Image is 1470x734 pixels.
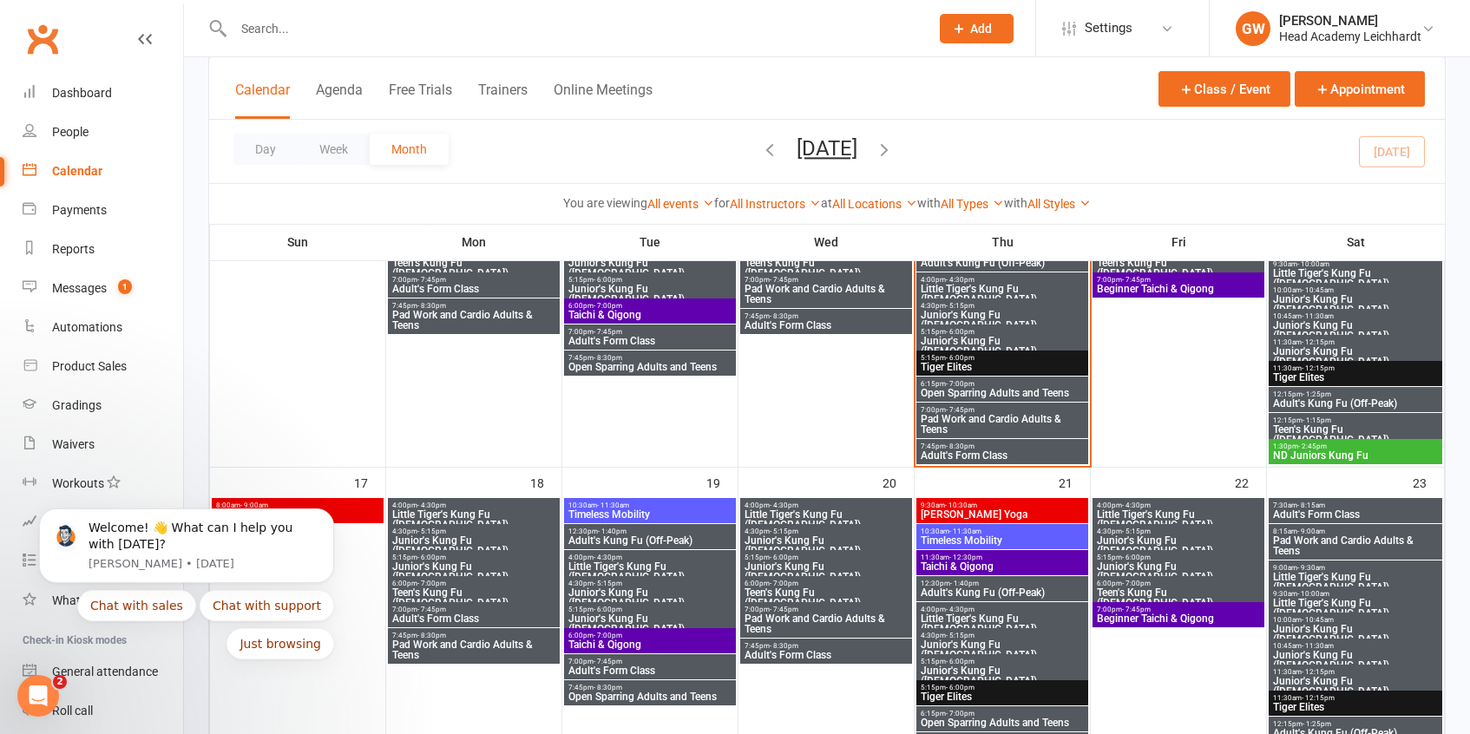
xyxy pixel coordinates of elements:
span: Adult's Form Class [1272,509,1439,520]
span: - 6:00pm [417,554,446,561]
iframe: Intercom notifications message [13,413,360,687]
span: Taichi & Qigong [920,561,1085,572]
a: Payments [23,191,183,230]
span: Junior's Kung Fu ([DEMOGRAPHIC_DATA]) [920,665,1085,686]
span: - 7:00pm [946,710,975,718]
span: 6:00pm [568,302,732,310]
th: Wed [738,224,915,260]
a: All Types [941,197,1004,211]
span: 4:00pm [1096,501,1261,509]
span: 1 [118,279,132,294]
span: Tiger Elites [1272,372,1439,383]
span: - 7:45pm [594,658,622,665]
span: - 10:30am [945,501,977,509]
span: 7:00pm [391,276,556,284]
span: 9:30am [920,501,1085,509]
span: - 6:00pm [594,276,622,284]
span: Teen's Kung Fu ([DEMOGRAPHIC_DATA]) [744,258,909,279]
button: Class / Event [1158,71,1290,107]
span: Junior's Kung Fu ([DEMOGRAPHIC_DATA]) [568,587,732,608]
button: Month [370,134,449,165]
div: 21 [1059,468,1090,496]
span: Little Tiger's Kung Fu ([DEMOGRAPHIC_DATA]) [920,284,1085,305]
th: Mon [386,224,562,260]
span: 4:00pm [568,554,732,561]
div: 20 [883,468,914,496]
span: 6:15pm [920,710,1085,718]
span: - 4:30pm [594,554,622,561]
div: Messages [52,281,107,295]
span: - 1:15pm [1303,416,1331,424]
span: Tiger Elites [1272,702,1439,712]
iframe: Intercom live chat [17,675,59,717]
span: - 7:45pm [594,328,622,336]
a: Calendar [23,152,183,191]
span: ND Juniors Kung Fu [1272,450,1439,461]
span: Adult's Kung Fu (Off-Peak) [1272,398,1439,409]
span: Adult's Form Class [920,450,1085,461]
span: - 7:00pm [946,380,975,388]
a: Roll call [23,691,183,731]
button: Day [233,134,298,165]
span: Junior's Kung Fu ([DEMOGRAPHIC_DATA]) [744,535,909,556]
div: Reports [52,242,95,256]
span: Junior's Kung Fu ([DEMOGRAPHIC_DATA]) [568,284,732,305]
span: - 7:45pm [946,406,975,414]
a: All Styles [1027,197,1091,211]
span: Junior's Kung Fu ([DEMOGRAPHIC_DATA]) [568,258,732,279]
span: 7:45pm [744,312,909,320]
span: - 1:40pm [950,580,979,587]
span: 12:15pm [1272,720,1439,728]
span: 2 [53,675,67,689]
button: Appointment [1295,71,1425,107]
input: Search... [228,16,917,41]
span: - 4:30pm [1122,501,1151,509]
div: Head Academy Leichhardt [1279,29,1421,44]
span: Adult's Form Class [391,284,556,294]
span: Tiger Elites [920,691,1085,702]
span: 9:30am [1272,260,1439,268]
span: 6:00pm [391,580,556,587]
span: - 6:00pm [770,554,798,561]
span: - 7:45pm [770,606,798,613]
strong: with [917,196,941,210]
div: [PERSON_NAME] [1279,13,1421,29]
span: Adult's Kung Fu (Off-Peak) [920,587,1085,598]
span: Junior's Kung Fu ([DEMOGRAPHIC_DATA]) [920,336,1085,357]
span: Little Tiger's Kung Fu ([DEMOGRAPHIC_DATA]) [1272,572,1439,593]
span: 6:00pm [568,632,732,639]
span: Junior's Kung Fu ([DEMOGRAPHIC_DATA]) [1272,650,1439,671]
div: Gradings [52,398,102,412]
span: Adult's Form Class [744,650,909,660]
span: - 6:00pm [1122,554,1151,561]
a: All events [647,197,714,211]
button: [DATE] [797,136,857,161]
button: Agenda [316,82,363,119]
span: - 5:15pm [1122,528,1151,535]
span: 10:00am [1272,616,1439,624]
span: - 5:15pm [946,632,975,639]
span: 4:30pm [568,580,732,587]
span: - 6:00pm [946,354,975,362]
span: - 8:30pm [594,684,622,691]
th: Thu [915,224,1091,260]
span: Open Sparring Adults and Teens [920,388,1085,398]
strong: for [714,196,730,210]
div: 23 [1413,468,1444,496]
span: Teen's Kung Fu ([DEMOGRAPHIC_DATA]) [1096,587,1261,608]
span: - 4:30pm [417,501,446,509]
a: All Locations [832,197,917,211]
button: Calendar [235,82,290,119]
span: - 11:30am [949,528,981,535]
div: People [52,125,89,139]
a: All Instructors [730,197,821,211]
strong: You are viewing [563,196,647,210]
span: - 7:00pm [770,580,798,587]
span: 11:30am [1272,668,1439,676]
span: 4:30pm [920,302,1085,310]
span: - 12:30pm [949,554,982,561]
th: Tue [562,224,738,260]
span: Adult's Form Class [568,336,732,346]
span: - 7:00pm [417,580,446,587]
